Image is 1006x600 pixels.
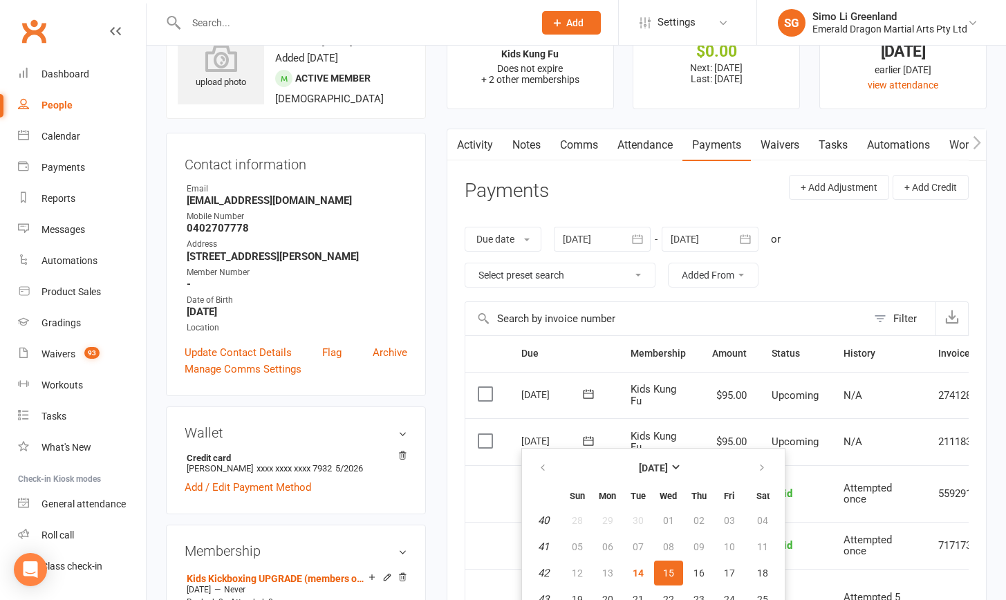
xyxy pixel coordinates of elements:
button: 16 [684,561,714,585]
div: Filter [893,310,917,327]
div: — [183,584,407,595]
a: Waivers [751,129,809,161]
small: Saturday [756,491,770,501]
a: Add / Edit Payment Method [185,479,311,496]
button: + Add Credit [893,175,969,200]
em: 42 [538,567,549,579]
button: 15 [654,561,683,585]
span: Never [224,585,245,594]
button: 14 [624,561,653,585]
div: Tasks [41,411,66,422]
a: Workouts [940,129,1005,161]
th: Membership [618,336,698,371]
span: Upcoming [772,389,819,402]
span: 16 [693,568,705,579]
span: 17 [724,568,735,579]
div: Email [187,182,407,196]
td: 2111833 [926,418,990,465]
span: Attempted once [844,534,892,558]
span: N/A [844,389,862,402]
strong: [DATE] [187,306,407,318]
div: General attendance [41,498,126,509]
span: 5/2026 [335,463,363,474]
a: Comms [550,129,608,161]
div: Gradings [41,317,81,328]
div: Member Number [187,266,407,279]
div: earlier [DATE] [832,62,974,77]
button: Due date [465,227,541,252]
div: [DATE] [521,430,585,451]
span: 18 [757,568,768,579]
a: Automations [857,129,940,161]
button: Filter [867,302,935,335]
span: Kids Kung Fu [631,430,676,454]
a: Gradings [18,308,146,339]
span: Add [566,17,584,28]
td: 5592911 [926,465,990,523]
div: $0.00 [646,44,787,59]
strong: Credit card [187,453,400,463]
a: People [18,90,146,121]
h3: Contact information [185,151,407,172]
small: Monday [599,491,616,501]
a: Attendance [608,129,682,161]
span: xxxx xxxx xxxx 7932 [257,463,332,474]
th: Status [759,336,831,371]
th: Due [509,336,618,371]
strong: [STREET_ADDRESS][PERSON_NAME] [187,250,407,263]
div: SG [778,9,805,37]
a: Tasks [809,129,857,161]
li: [PERSON_NAME] [185,451,407,476]
a: Tasks [18,401,146,432]
th: History [831,336,926,371]
div: Emerald Dragon Martial Arts Pty Ltd [812,23,967,35]
time: Added [DATE] [275,52,338,64]
div: Class check-in [41,561,102,572]
div: Product Sales [41,286,101,297]
a: Activity [447,129,503,161]
strong: [DATE] [639,462,668,474]
button: Added From [668,263,758,288]
div: Mobile Number [187,210,407,223]
div: Automations [41,255,97,266]
div: [DATE] [521,384,585,405]
div: Messages [41,224,85,235]
div: What's New [41,442,91,453]
em: 41 [538,541,549,553]
h3: Payments [465,180,549,202]
input: Search... [182,13,524,32]
div: Address [187,238,407,251]
a: Notes [503,129,550,161]
td: $95.00 [698,418,759,465]
a: Archive [373,344,407,361]
th: Amount [698,336,759,371]
div: Reports [41,193,75,204]
a: Reports [18,183,146,214]
a: Messages [18,214,146,245]
a: Dashboard [18,59,146,90]
a: Clubworx [17,14,51,48]
div: or [771,231,781,247]
td: 2741287 [926,372,990,419]
div: Dashboard [41,68,89,79]
h3: Membership [185,543,407,559]
em: 40 [538,514,549,527]
span: 15 [663,568,674,579]
div: Open Intercom Messenger [14,553,47,586]
p: Next: [DATE] Last: [DATE] [646,62,787,84]
a: Calendar [18,121,146,152]
span: 14 [633,568,644,579]
a: General attendance kiosk mode [18,489,146,520]
strong: [EMAIL_ADDRESS][DOMAIN_NAME] [187,194,407,207]
div: [DATE] [832,44,974,59]
small: Thursday [691,491,707,501]
span: [DEMOGRAPHIC_DATA] [275,93,384,105]
small: Tuesday [631,491,646,501]
a: What's New [18,432,146,463]
span: Does not expire [497,63,563,74]
small: Sunday [570,491,585,501]
div: Roll call [41,529,74,541]
span: Upcoming [772,435,819,448]
div: Payments [41,162,85,173]
td: 7171735 [926,522,990,569]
